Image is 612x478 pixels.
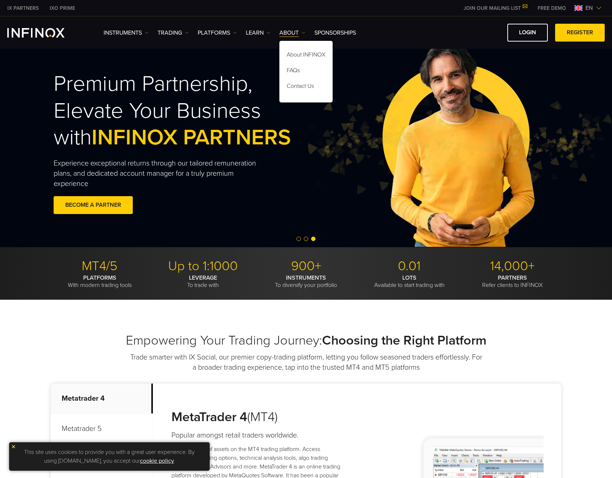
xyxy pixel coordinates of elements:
h2: Premium Partnership, Elevate Your Business with [54,71,324,151]
a: Instruments [104,28,148,37]
a: REGISTER [555,24,605,42]
p: 900+ [257,258,355,274]
p: 0.01 [360,258,458,274]
strong: LEVERAGE [189,274,217,281]
img: yellow close icon [11,444,16,449]
a: TRADING [158,28,189,37]
a: INFINOX [44,4,81,12]
strong: Choosing the Right Platform [322,333,487,348]
a: Contact Us [279,79,333,95]
a: INFINOX MENU [532,4,572,12]
strong: PLATFORMS [83,274,116,281]
strong: INSTRUMENTS [286,274,326,281]
strong: MetaTrader 4 [171,409,247,425]
p: Up to 1:1000 [154,258,252,274]
p: To trade with [154,274,252,289]
a: About INFINOX [279,48,333,64]
a: ABOUT [279,28,305,37]
span: Go to slide 1 [297,237,301,241]
a: BECOME A PARTNER [54,196,133,214]
span: Go to slide 3 [311,237,315,241]
p: MT4/5 [51,258,148,274]
p: Trade smarter with IX Social, our premier copy-trading platform, letting you follow seasoned trad... [129,352,483,373]
a: LOGIN [507,24,548,42]
strong: PARTNERS [498,274,527,281]
span: en [582,4,596,12]
p: Metatrader 5 [51,414,153,444]
strong: LOTS [402,274,417,281]
span: INFINOX PARTNERS [92,124,291,151]
p: To diversify your portfolio [257,274,355,289]
p: This site uses cookies to provide you with a great user experience. By using [DOMAIN_NAME], you a... [13,446,206,467]
a: PLATFORMS [198,28,237,37]
a: Learn [246,28,270,37]
h3: (MT4) [171,409,345,425]
h4: Popular amongst retail traders worldwide. [171,430,345,440]
p: 14,000+ [464,258,561,274]
a: INFINOX [2,4,44,12]
p: With modern trading tools [51,274,148,289]
p: Metatrader 4 [51,384,153,414]
a: SPONSORSHIPS [314,28,356,37]
p: Experience exceptional returns through our tailored remuneration plans, and dedicated account man... [54,158,270,189]
a: cookie policy [140,457,174,465]
a: INFINOX Logo [7,28,82,38]
span: Go to slide 2 [304,237,308,241]
a: FAQs [279,64,333,79]
h2: Empowering Your Trading Journey: [51,333,561,349]
a: JOIN OUR MAILING LIST [458,5,532,11]
p: Available to start trading with [360,274,458,289]
p: Refer clients to INFINOX [464,274,561,289]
